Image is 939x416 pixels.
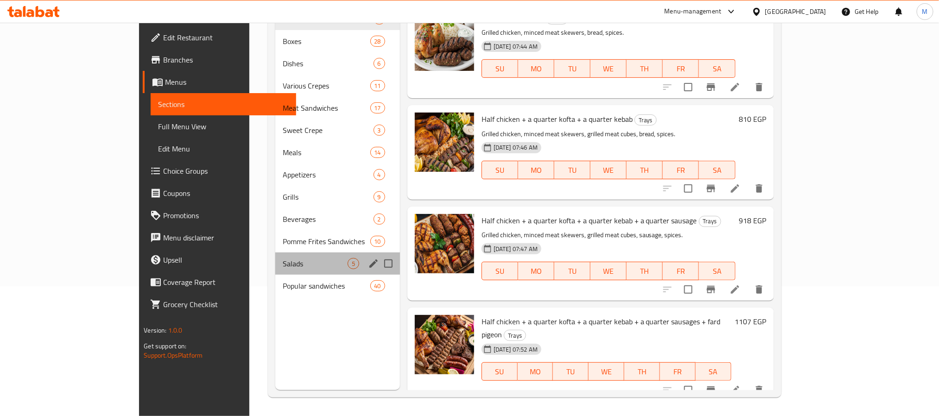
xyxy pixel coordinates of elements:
span: Sweet Crepe [283,125,374,136]
button: Branch-specific-item [700,177,722,200]
span: Appetizers [283,169,374,180]
a: Promotions [143,204,296,227]
div: items [374,169,385,180]
span: 5 [348,259,359,268]
span: WE [592,365,621,378]
span: Coverage Report [163,277,288,288]
div: items [374,191,385,202]
h6: 1107 EGP [735,315,767,328]
div: Salads5edit [275,252,400,275]
span: Half chicken + a quarter kofta + a quarter kebab + a quarter sausages + fard pigeon [482,315,721,341]
a: Sections [151,93,296,115]
div: Various Crepes11 [275,75,400,97]
button: delete [748,177,770,200]
button: Branch-specific-item [700,278,722,301]
div: Pomme Frites Sandwiches10 [275,230,400,252]
span: Full Menu View [158,121,288,132]
button: TU [554,161,590,179]
span: Half chicken + a quarter kofta + a quarter kebab [482,112,633,126]
span: SA [703,265,731,278]
button: TH [627,262,663,280]
a: Grocery Checklist [143,293,296,315]
span: FR [666,164,695,177]
h6: 810 EGP [739,113,767,126]
button: MO [518,362,553,381]
span: 3 [374,126,385,135]
img: Half chicken + a quarter kofta + a quarter kebab + a quarter sausage [415,214,474,273]
span: Dishes [283,58,374,69]
span: Beverages [283,214,374,225]
span: 17 [371,104,385,113]
button: WE [590,262,627,280]
a: Coverage Report [143,271,296,293]
button: SU [482,262,518,280]
button: delete [748,379,770,401]
span: Half chicken + a quarter kofta + a quarter kebab + a quarter sausage [482,214,697,227]
span: TU [558,62,587,76]
span: Sections [158,99,288,110]
button: SA [699,161,735,179]
button: MO [518,59,554,78]
div: Meals14 [275,141,400,164]
button: MO [518,262,554,280]
h6: 918 EGP [739,214,767,227]
span: Menus [165,76,288,88]
span: [DATE] 07:52 AM [490,345,541,354]
span: SA [703,164,731,177]
a: Support.OpsPlatform [144,349,203,361]
span: Meat Sandwiches [283,102,370,113]
div: Dishes6 [275,52,400,75]
span: Get support on: [144,340,186,352]
a: Branches [143,49,296,71]
button: FR [663,59,699,78]
button: Branch-specific-item [700,76,722,98]
div: Beverages2 [275,208,400,230]
button: WE [590,59,627,78]
span: Grocery Checklist [163,299,288,310]
span: SU [486,164,514,177]
span: SU [486,365,514,378]
button: FR [660,362,696,381]
a: Edit menu item [730,183,741,194]
div: items [348,258,359,269]
a: Full Menu View [151,115,296,138]
div: [GEOGRAPHIC_DATA] [765,6,826,17]
div: Menu-management [665,6,722,17]
span: MO [521,365,550,378]
button: TU [553,362,589,381]
a: Choice Groups [143,160,296,182]
a: Edit menu item [730,384,741,396]
span: Select to update [679,77,698,97]
span: 4 [374,170,385,179]
div: items [374,58,385,69]
img: Half chicken + a quarter kofta + a quarter kebab [415,113,474,172]
div: Sweet Crepe3 [275,119,400,141]
span: TH [630,164,659,177]
span: SU [486,265,514,278]
span: SA [699,365,728,378]
a: Menu disclaimer [143,227,296,249]
button: SA [699,262,735,280]
button: SU [482,161,518,179]
span: Branches [163,54,288,65]
span: Promotions [163,210,288,221]
span: Boxes [283,36,370,47]
div: Boxes28 [275,30,400,52]
span: Pomme Frites Sandwiches [283,236,370,247]
span: MO [522,164,551,177]
button: TH [624,362,660,381]
span: 2 [374,215,385,224]
span: 10 [371,237,385,246]
span: TU [558,265,587,278]
h6: 878 EGP [739,12,767,25]
span: Grills [283,191,374,202]
a: Edit menu item [730,284,741,295]
span: Popular sandwiches [283,280,370,291]
span: Coupons [163,188,288,199]
nav: Menu sections [275,4,400,301]
button: TU [554,262,590,280]
span: [DATE] 07:46 AM [490,143,541,152]
span: Trays [699,216,721,227]
div: Appetizers4 [275,164,400,186]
